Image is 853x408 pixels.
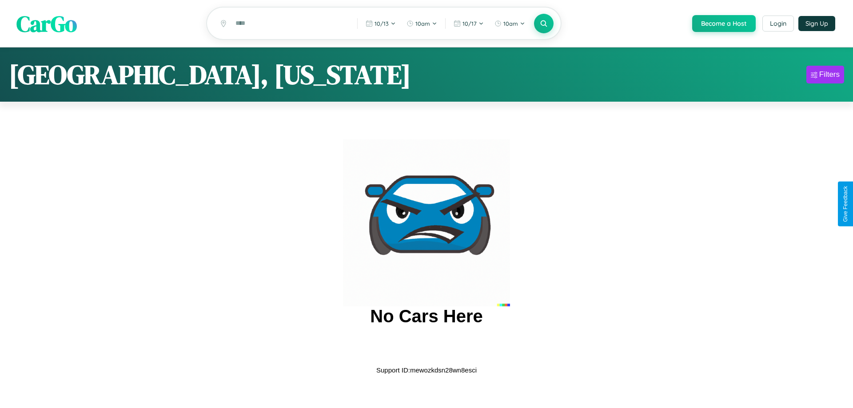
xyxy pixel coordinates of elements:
h1: [GEOGRAPHIC_DATA], [US_STATE] [9,56,411,93]
span: CarGo [16,8,77,39]
div: Give Feedback [842,186,849,222]
span: 10am [415,20,430,27]
img: car [343,139,510,306]
span: 10am [503,20,518,27]
button: Become a Host [692,15,756,32]
button: Filters [806,66,844,83]
button: 10/17 [449,16,488,31]
span: 10 / 13 [375,20,389,27]
h2: No Cars Here [370,306,482,326]
div: Filters [819,70,840,79]
button: Sign Up [798,16,835,31]
button: 10am [402,16,442,31]
button: 10am [490,16,530,31]
button: Login [762,16,794,32]
button: 10/13 [361,16,400,31]
p: Support ID: mewozkdsn28wn8esci [376,364,477,376]
span: 10 / 17 [462,20,477,27]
